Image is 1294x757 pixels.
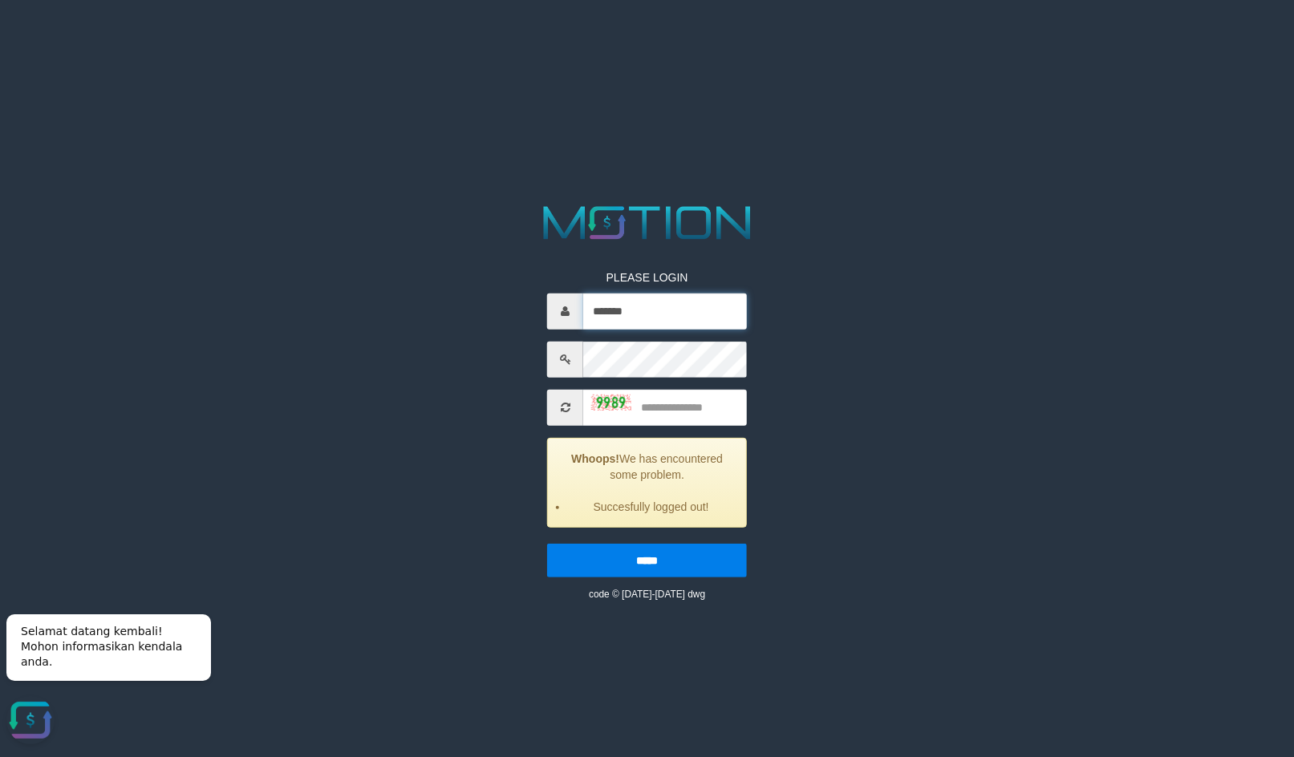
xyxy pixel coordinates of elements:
[568,498,734,514] li: Succesfully logged out!
[571,451,619,464] strong: Whoops!
[547,437,747,527] div: We has encountered some problem.
[6,96,55,144] button: Open LiveChat chat widget
[547,269,747,285] p: PLEASE LOGIN
[589,588,705,599] small: code © [DATE]-[DATE] dwg
[21,25,182,68] span: Selamat datang kembali! Mohon informasikan kendala anda.
[591,395,631,411] img: captcha
[533,200,760,245] img: MOTION_logo.png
